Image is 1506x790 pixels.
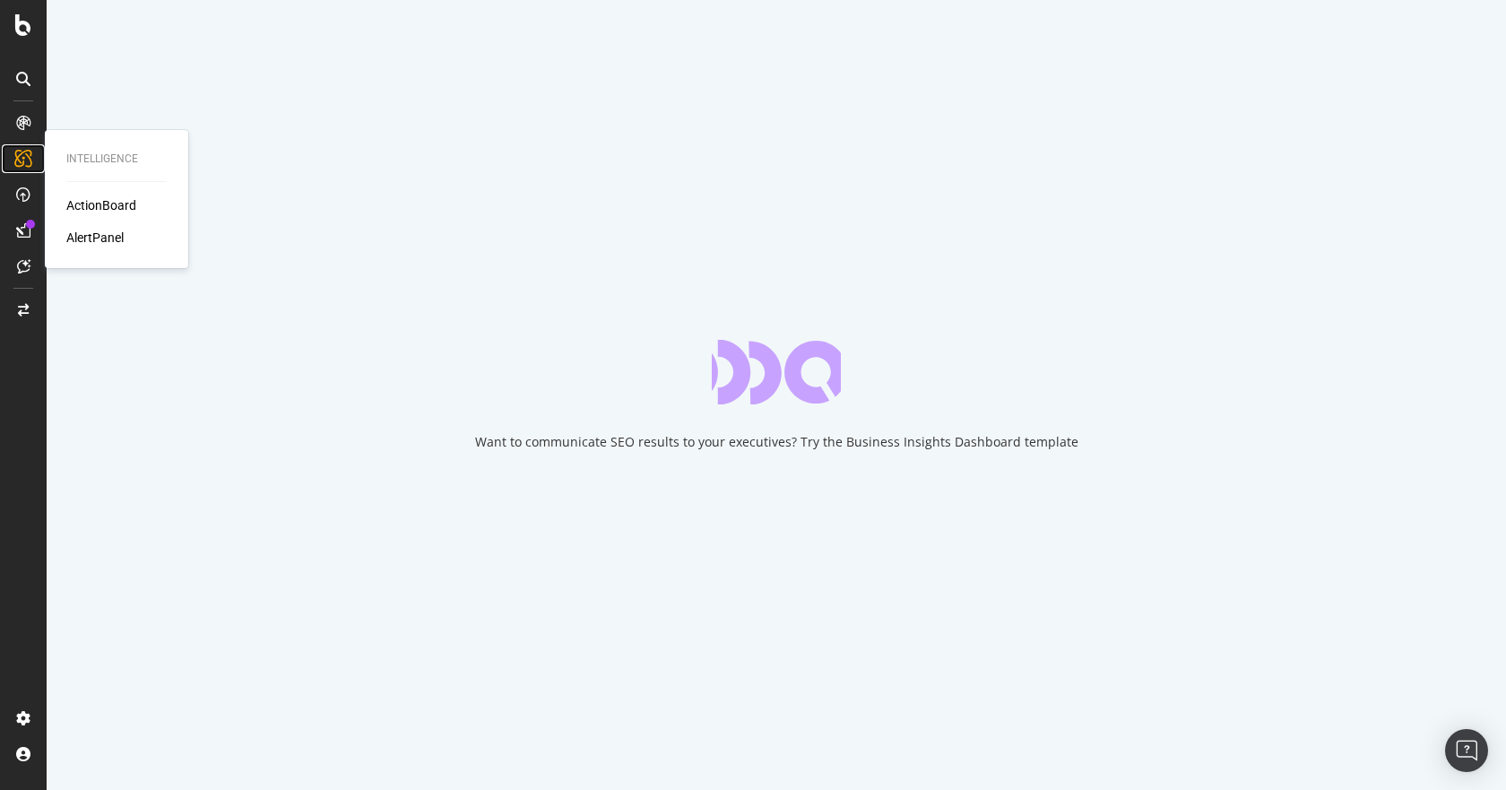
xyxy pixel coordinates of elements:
a: ActionBoard [66,196,136,214]
div: Want to communicate SEO results to your executives? Try the Business Insights Dashboard template [475,433,1078,451]
a: AlertPanel [66,229,124,247]
div: animation [712,340,841,404]
div: Intelligence [66,152,167,167]
div: Open Intercom Messenger [1445,729,1488,772]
